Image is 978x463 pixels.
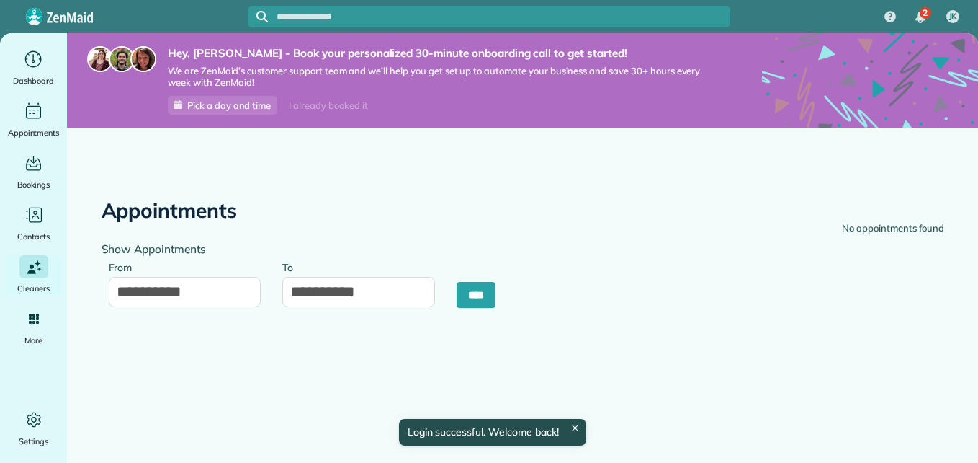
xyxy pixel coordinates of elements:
[102,243,512,255] h4: Show Appointments
[6,408,61,449] a: Settings
[102,200,238,222] h2: Appointments
[187,100,271,111] span: Pick a day and time
[130,46,156,72] img: michelle-19f622bdf1676172e81f8f8fba1fb50e276960ebfe0243fe18214015130c80e4.jpg
[19,434,49,449] span: Settings
[17,229,50,244] span: Contacts
[17,281,50,296] span: Cleaners
[282,253,300,280] label: To
[842,221,943,236] div: No appointments found
[109,46,135,72] img: jorge-587dff0eeaa6aab1f244e6dc62b8924c3b6ad411094392a53c71c6c4a576187d.jpg
[6,151,61,192] a: Bookings
[248,11,268,22] button: Focus search
[17,177,50,192] span: Bookings
[168,46,719,61] strong: Hey, [PERSON_NAME] - Book your personalized 30-minute onboarding call to get started!
[87,46,113,72] img: maria-72a9807cf96188c08ef61303f053569d2e2a8a1cde33d635c8a3ac13582a053d.jpg
[6,48,61,88] a: Dashboard
[398,419,586,446] div: Login successful. Welcome back!
[109,253,140,280] label: From
[6,203,61,244] a: Contacts
[13,74,54,88] span: Dashboard
[280,97,376,115] div: I already booked it
[949,11,957,22] span: JK
[168,96,277,115] a: Pick a day and time
[923,7,928,19] span: 2
[6,255,61,296] a: Cleaners
[6,100,61,140] a: Appointments
[905,1,936,33] div: 2 unread notifications
[256,11,268,22] svg: Focus search
[168,65,719,89] span: We are ZenMaid’s customer support team and we’ll help you get set up to automate your business an...
[8,125,60,140] span: Appointments
[24,333,42,348] span: More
